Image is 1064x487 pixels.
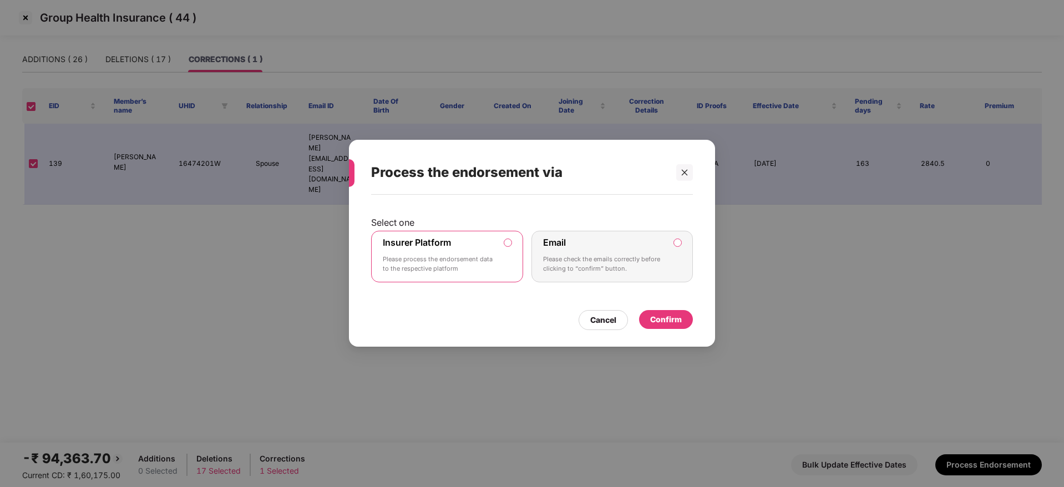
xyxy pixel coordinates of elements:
[504,239,511,246] input: Insurer PlatformPlease process the endorsement data to the respective platform
[543,255,666,274] p: Please check the emails correctly before clicking to “confirm” button.
[681,169,688,176] span: close
[371,217,693,228] p: Select one
[383,237,451,248] label: Insurer Platform
[590,314,616,327] div: Cancel
[371,151,666,194] div: Process the endorsement via
[650,314,682,326] div: Confirm
[383,255,496,274] p: Please process the endorsement data to the respective platform
[543,237,566,248] label: Email
[674,239,681,246] input: EmailPlease check the emails correctly before clicking to “confirm” button.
